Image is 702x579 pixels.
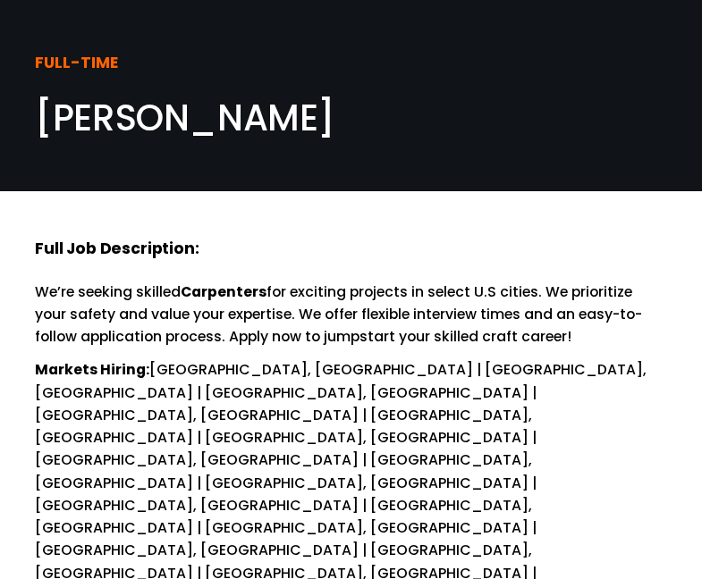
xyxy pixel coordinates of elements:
strong: Markets Hiring: [35,359,149,380]
strong: Full Job Description: [35,237,199,259]
span: [PERSON_NAME] [35,93,335,143]
strong: FULL-TIME [35,51,118,73]
p: We’re seeking skilled for exciting projects in select U.S cities. We prioritize your safety and v... [35,281,667,348]
strong: Carpenters [181,281,266,302]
